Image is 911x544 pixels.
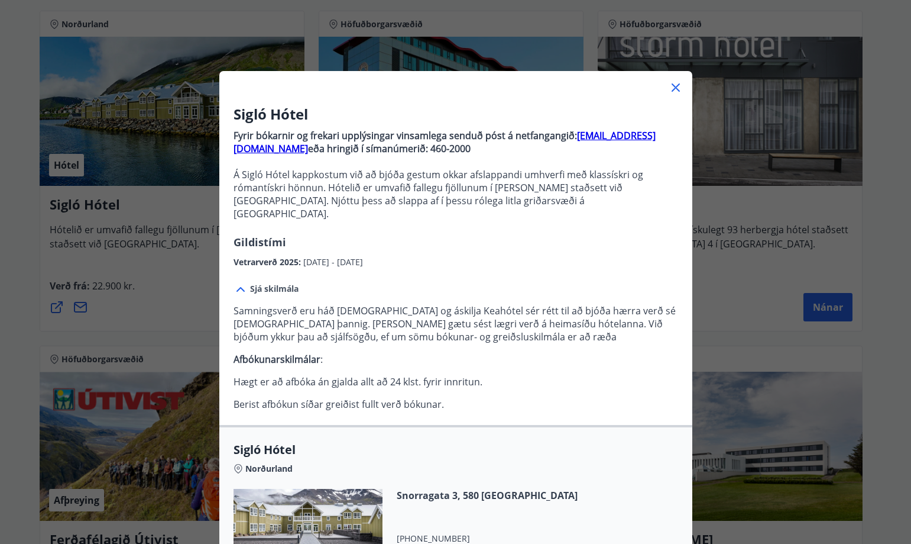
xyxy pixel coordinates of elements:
[303,256,363,268] span: [DATE] - [DATE]
[397,489,578,502] span: Snorragata 3, 580 [GEOGRAPHIC_DATA]
[234,168,678,220] p: Á Sigló Hótel kappkostum við að bjóða gestum okkar afslappandi umhverfi með klassískri og rómantí...
[308,142,471,155] strong: eða hringið í símanúmerið: 460-2000
[234,304,678,343] p: Samningsverð eru háð [DEMOGRAPHIC_DATA] og áskilja Keahótel sér rétt til að bjóða hærra verð sé [...
[234,398,678,411] p: Berist afbókun síðar greiðist fullt verð bókunar.
[234,375,678,388] p: Hægt er að afbóka án gjalda allt að 24 klst. fyrir innritun.
[234,235,286,249] span: Gildistími
[234,129,656,155] a: [EMAIL_ADDRESS][DOMAIN_NAME]
[234,353,678,366] p: :
[234,442,678,458] span: Sigló Hótel
[250,283,299,295] span: Sjá skilmála
[234,353,320,366] strong: Afbókunarskilmálar
[234,129,577,142] strong: Fyrir bókarnir og frekari upplýsingar vinsamlega senduð póst á netfangangið:
[234,104,678,124] h3: Sigló Hótel
[245,463,293,475] span: Norðurland
[234,256,303,268] span: Vetrarverð 2025 :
